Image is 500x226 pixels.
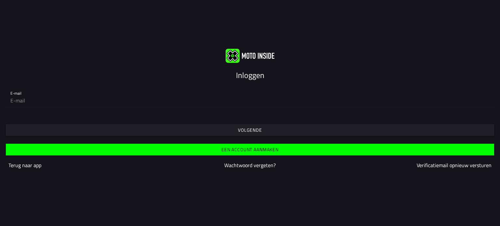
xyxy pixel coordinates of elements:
a: Terug naar app [8,161,41,169]
input: E-mail [10,94,490,107]
ion-text: Inloggen [236,69,264,81]
ion-button: Een account aanmaken [6,144,494,155]
a: Wachtwoord vergeten? [224,161,276,169]
ion-text: Volgende [238,128,262,132]
a: Verificatiemail opnieuw versturen [417,161,492,169]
